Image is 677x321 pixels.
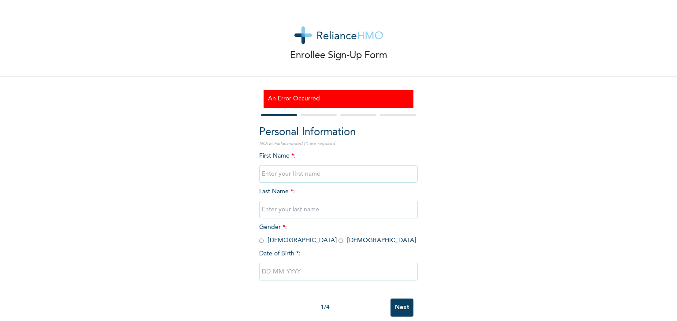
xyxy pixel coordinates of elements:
[259,188,418,213] span: Last Name :
[259,263,418,280] input: DD-MM-YYYY
[259,224,416,244] span: Gender : [DEMOGRAPHIC_DATA] [DEMOGRAPHIC_DATA]
[259,153,418,177] span: First Name :
[391,299,413,317] input: Next
[290,48,387,63] p: Enrollee Sign-Up Form
[259,140,418,147] p: NOTE: Fields marked (*) are required
[259,249,301,258] span: Date of Birth :
[259,303,391,312] div: 1 / 4
[259,201,418,218] input: Enter your last name
[259,125,418,140] h2: Personal Information
[268,94,409,103] h3: An Error Occurred
[294,26,383,44] img: logo
[259,165,418,183] input: Enter your first name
